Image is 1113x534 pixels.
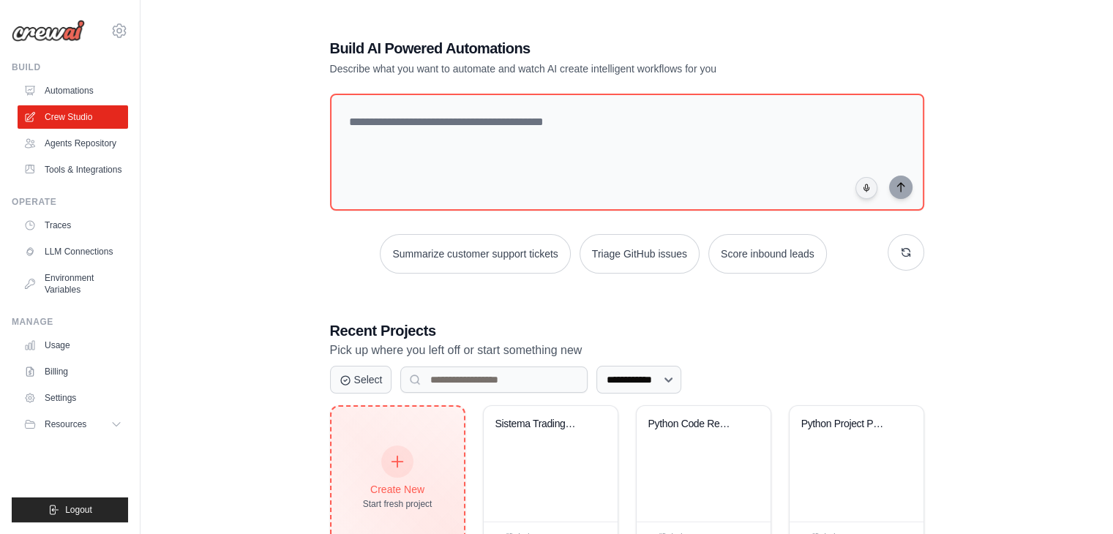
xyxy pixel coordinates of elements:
div: Build [12,61,128,73]
div: Python Code Review & Analysis Automation [648,418,737,431]
h3: Recent Projects [330,320,924,341]
a: Usage [18,334,128,357]
a: Agents Repository [18,132,128,155]
p: Pick up where you left off or start something new [330,341,924,360]
div: Sistema Trading Forex ML AutoAdaptativo [495,418,584,431]
span: Resources [45,418,86,430]
div: Python Project Problem Solver [801,418,890,431]
div: Manage [12,316,128,328]
button: Click to speak your automation idea [855,177,877,199]
div: Operate [12,196,128,208]
a: Crew Studio [18,105,128,129]
button: Resources [18,413,128,436]
button: Triage GitHub issues [580,234,700,274]
div: Start fresh project [363,498,432,510]
button: Summarize customer support tickets [380,234,570,274]
button: Score inbound leads [708,234,827,274]
a: Automations [18,79,128,102]
a: LLM Connections [18,240,128,263]
h1: Build AI Powered Automations [330,38,822,59]
a: Traces [18,214,128,237]
p: Describe what you want to automate and watch AI create intelligent workflows for you [330,61,822,76]
a: Environment Variables [18,266,128,301]
a: Settings [18,386,128,410]
a: Billing [18,360,128,383]
button: Logout [12,497,128,522]
button: Select [330,366,392,394]
span: Logout [65,504,92,516]
a: Tools & Integrations [18,158,128,181]
div: Create New [363,482,432,497]
img: Logo [12,20,85,42]
button: Get new suggestions [888,234,924,271]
